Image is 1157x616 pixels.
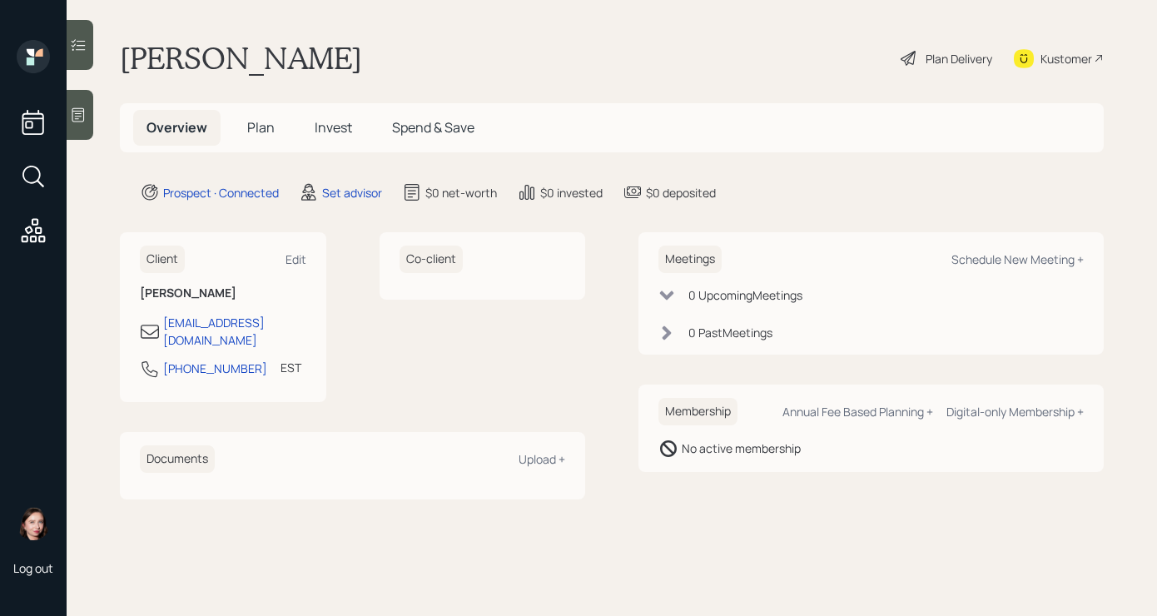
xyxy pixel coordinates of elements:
h6: Client [140,246,185,273]
div: Digital-only Membership + [946,404,1084,420]
div: $0 deposited [646,184,716,201]
div: No active membership [682,440,801,457]
span: Plan [247,118,275,137]
div: [PHONE_NUMBER] [163,360,267,377]
div: $0 net-worth [425,184,497,201]
div: EST [281,359,301,376]
h6: Meetings [658,246,722,273]
h1: [PERSON_NAME] [120,40,362,77]
div: [EMAIL_ADDRESS][DOMAIN_NAME] [163,314,306,349]
div: Upload + [519,451,565,467]
h6: Membership [658,398,737,425]
div: Set advisor [322,184,382,201]
div: Schedule New Meeting + [951,251,1084,267]
img: aleksandra-headshot.png [17,507,50,540]
div: Prospect · Connected [163,184,279,201]
div: 0 Past Meeting s [688,324,772,341]
div: Kustomer [1040,50,1092,67]
div: Plan Delivery [926,50,992,67]
span: Spend & Save [392,118,474,137]
h6: Documents [140,445,215,473]
div: Log out [13,560,53,576]
div: $0 invested [540,184,603,201]
span: Overview [146,118,207,137]
h6: [PERSON_NAME] [140,286,306,301]
h6: Co-client [400,246,463,273]
span: Invest [315,118,352,137]
div: Edit [286,251,306,267]
div: Annual Fee Based Planning + [782,404,933,420]
div: 0 Upcoming Meeting s [688,286,802,304]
